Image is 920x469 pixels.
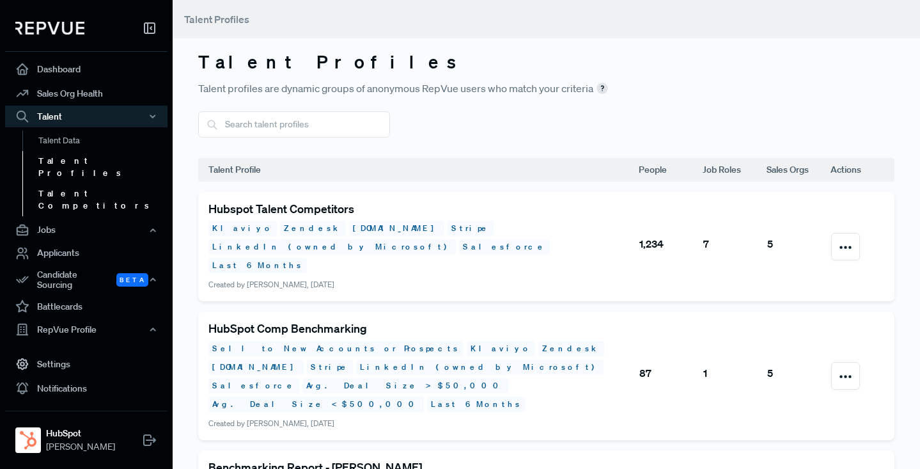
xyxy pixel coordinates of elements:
[459,239,550,255] div: Salesforce
[22,151,185,184] a: Talent Profiles
[467,341,535,356] div: Klaviyo
[18,430,38,450] img: HubSpot
[349,221,444,236] div: [DOMAIN_NAME]
[5,219,168,241] button: Jobs
[5,57,168,81] a: Dashboard
[302,378,508,393] div: Avg. Deal Size > $50,000
[208,418,334,429] span: Created by [PERSON_NAME], [DATE]
[767,367,830,379] h6: 5
[208,378,299,393] div: Salesforce
[46,440,115,454] span: [PERSON_NAME]
[538,341,604,356] div: Zendesk
[356,360,604,375] div: LinkedIn (owned by Microsoft)
[5,81,168,106] a: Sales Org Health
[5,319,168,340] button: RepVue Profile
[46,427,115,440] strong: HubSpot
[208,397,424,412] div: Avg. Deal Size < $500,000
[639,238,702,250] h6: 1,234
[5,376,168,401] a: Notifications
[767,158,830,182] th: Sales Orgs
[5,106,168,127] button: Talent
[830,158,894,182] th: Actions
[703,367,766,379] h6: 1
[208,341,464,356] div: Sell to New Accounts or Prospects
[767,238,830,250] h6: 5
[184,13,249,26] span: Talent Profiles
[198,111,390,138] input: Search talent profiles
[208,258,307,273] div: Last 6 Months
[208,221,277,236] div: Klaviyo
[639,367,702,379] h6: 87
[208,279,334,290] span: Created by [PERSON_NAME], [DATE]
[5,294,168,319] a: Battlecards
[15,22,84,35] img: RepVue
[208,239,456,255] div: LinkedIn (owned by Microsoft)
[5,411,168,459] a: HubSpotHubSpot[PERSON_NAME]
[22,131,185,151] a: Talent Data
[208,202,638,216] h5: Hubspot Talent Competitors
[198,51,608,73] h3: Talent Profiles
[703,158,767,182] th: Job Roles
[208,322,638,336] h5: HubSpot Comp Benchmarking
[198,81,608,96] span: Talent profiles are dynamic groups of anonymous RepVue users who match your criteria
[5,352,168,376] a: Settings
[5,266,168,295] button: Candidate Sourcing Beta
[307,360,353,375] div: Stripe
[5,241,168,266] a: Applicants
[5,266,168,295] div: Candidate Sourcing
[198,158,639,182] th: Talent Profile
[22,184,185,216] a: Talent Competitors
[639,158,703,182] th: People
[427,397,526,412] div: Last 6 Months
[280,221,346,236] div: Zendesk
[116,273,148,287] span: Beta
[448,221,494,236] div: Stripe
[208,360,304,375] div: [DOMAIN_NAME]
[703,238,766,250] h6: 7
